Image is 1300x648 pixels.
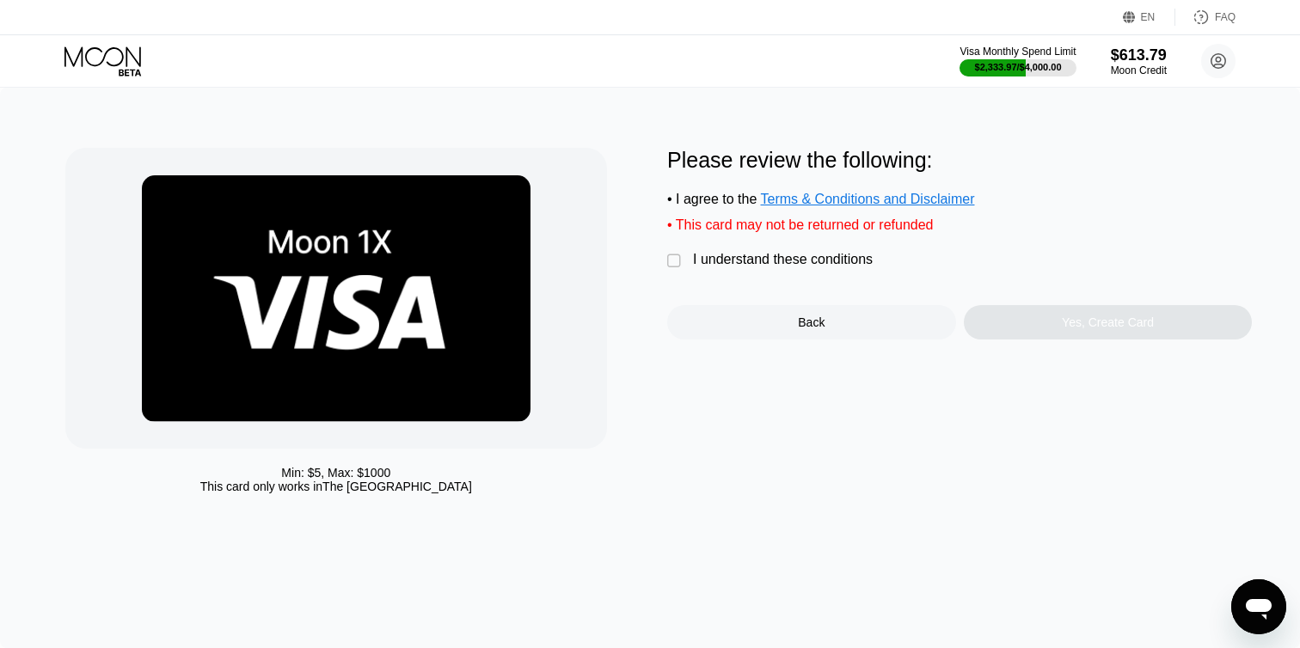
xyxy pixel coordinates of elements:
div: This card only works in The [GEOGRAPHIC_DATA] [200,480,472,493]
div: $613.79 [1111,46,1167,64]
div: FAQ [1175,9,1236,26]
div: Back [667,305,956,339]
div: • This card may not be returned or refunded [667,217,1252,233]
div: EN [1123,9,1175,26]
iframe: Кнопка, открывающая окно обмена сообщениями; идет разговор [1231,579,1286,634]
div: Visa Monthly Spend Limit$2,333.97/$4,000.00 [960,46,1076,76]
div: Visa Monthly Spend Limit [960,46,1076,58]
div: Min: $ 5 , Max: $ 1000 [281,466,390,480]
div: EN [1141,11,1156,23]
div: Back [798,315,825,329]
div: FAQ [1215,11,1236,23]
div: Please review the following: [667,148,1252,173]
div: I understand these conditions [693,252,873,267]
div: $2,333.97 / $4,000.00 [975,62,1062,72]
div: • I agree to the [667,192,1252,207]
div:  [667,253,684,270]
div: $613.79Moon Credit [1111,46,1167,76]
div: Moon Credit [1111,64,1167,76]
span: Terms & Conditions and Disclaimer [761,192,975,206]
